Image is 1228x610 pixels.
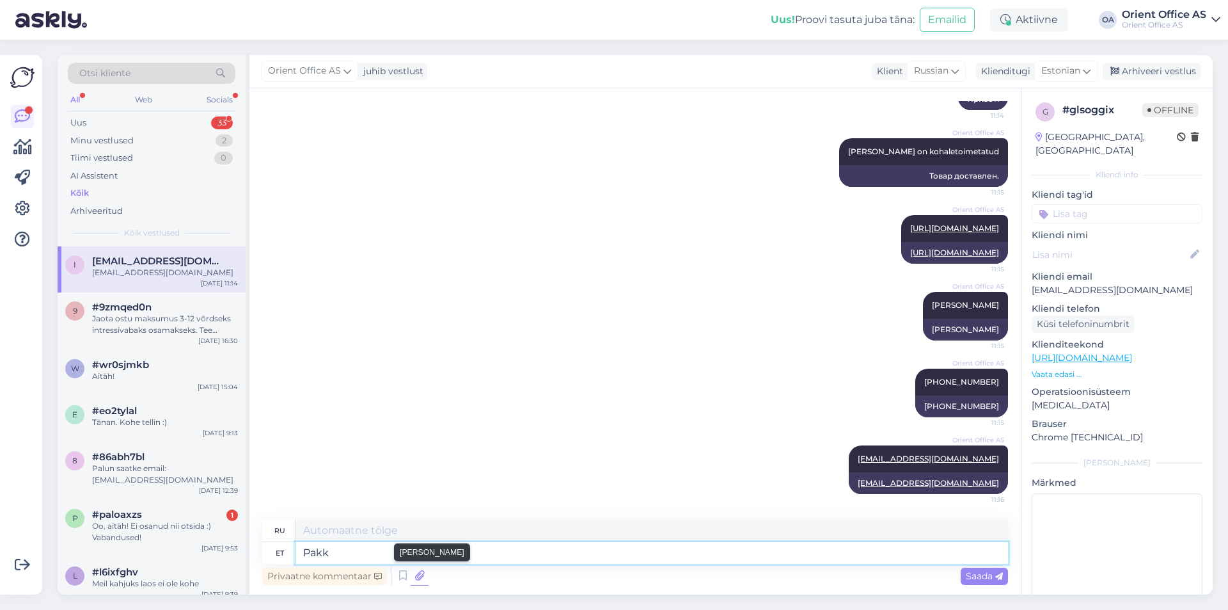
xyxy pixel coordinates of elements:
[1103,63,1201,80] div: Arhiveeri vestlus
[211,116,233,129] div: 33
[70,152,133,165] div: Tiimi vestlused
[1032,399,1202,412] p: [MEDICAL_DATA]
[1122,10,1206,20] div: Orient Office AS
[952,205,1004,214] span: Orient Office AS
[132,92,155,108] div: Web
[952,128,1004,138] span: Orient Office AS
[1099,11,1117,29] div: OA
[1032,457,1202,469] div: [PERSON_NAME]
[199,486,238,495] div: [DATE] 12:39
[1032,385,1202,399] p: Operatsioonisüsteem
[198,382,238,392] div: [DATE] 15:04
[70,134,134,147] div: Minu vestlused
[923,319,1008,341] div: [PERSON_NAME]
[92,451,145,463] span: #86abh7bl
[1032,248,1188,262] input: Lisa nimi
[1032,284,1202,297] p: [EMAIL_ADDRESS][DOMAIN_NAME]
[956,111,1004,120] span: 11:14
[990,8,1068,31] div: Aktiivne
[70,187,89,200] div: Kõik
[274,520,285,542] div: ru
[1062,102,1142,118] div: # glsoggix
[92,371,238,382] div: Aitäh!
[68,92,83,108] div: All
[1122,10,1220,30] a: Orient Office ASOrient Office AS
[932,300,999,310] span: [PERSON_NAME]
[198,336,238,346] div: [DATE] 16:30
[924,377,999,387] span: [PHONE_NUMBER]
[952,282,1004,291] span: Orient Office AS
[976,65,1030,78] div: Klienditugi
[92,313,238,336] div: Jaota ostu maksumus 3-12 võrdseks intressivabaks osamakseks. Tee esimene makse järgmisel kuul ja ...
[70,170,118,182] div: AI Assistent
[226,510,238,521] div: 1
[10,65,35,90] img: Askly Logo
[358,65,423,78] div: juhib vestlust
[72,456,77,465] span: 8
[1032,338,1202,351] p: Klienditeekond
[295,542,1008,564] textarea: Pakk
[262,568,387,585] div: Privaatne kommentaar
[201,278,238,288] div: [DATE] 11:14
[92,566,138,578] span: #l6ixfghv
[910,223,999,233] a: [URL][DOMAIN_NAME]
[915,396,1008,417] div: [PHONE_NUMBER]
[1032,369,1202,380] p: Vaata edasi ...
[276,542,284,564] div: et
[1032,431,1202,444] p: Chrome [TECHNICAL_ID]
[1032,270,1202,284] p: Kliendi email
[92,267,238,278] div: [EMAIL_ADDRESS][DOMAIN_NAME]
[92,509,142,520] span: #paloaxzs
[956,341,1004,351] span: 11:15
[92,417,238,428] div: Tänan. Kohe tellin :)
[400,547,464,558] small: [PERSON_NAME]
[1032,188,1202,202] p: Kliendi tag'id
[1043,107,1048,116] span: g
[201,543,238,553] div: [DATE] 9:53
[1035,131,1177,157] div: [GEOGRAPHIC_DATA], [GEOGRAPHIC_DATA]
[203,428,238,438] div: [DATE] 9:13
[92,301,152,313] span: #9zmqed0n
[771,13,795,26] b: Uus!
[1032,229,1202,242] p: Kliendi nimi
[1032,417,1202,431] p: Brauser
[1032,316,1135,333] div: Küsi telefoninumbrit
[956,188,1004,197] span: 11:15
[201,590,238,599] div: [DATE] 9:39
[124,227,180,239] span: Kõik vestlused
[1142,103,1199,117] span: Offline
[92,405,137,417] span: #eo2tylal
[92,578,238,590] div: Meil kahjuks laos ei ole kohe
[839,165,1008,187] div: Товар доставлен.
[1032,302,1202,316] p: Kliendi telefon
[92,255,225,267] span: iljinaa@bk.ru
[1032,476,1202,490] p: Märkmed
[73,571,77,581] span: l
[952,358,1004,368] span: Orient Office AS
[79,67,130,80] span: Otsi kliente
[73,306,77,316] span: 9
[956,264,1004,274] span: 11:15
[952,435,1004,445] span: Orient Office AS
[92,463,238,486] div: Palun saatke email: [EMAIL_ADDRESS][DOMAIN_NAME]
[920,8,975,32] button: Emailid
[71,364,79,373] span: w
[1032,169,1202,181] div: Kliendi info
[1032,352,1132,364] a: [URL][DOMAIN_NAME]
[858,454,999,463] a: [EMAIL_ADDRESS][DOMAIN_NAME]
[956,495,1004,504] span: 11:16
[956,418,1004,428] span: 11:15
[1041,64,1080,78] span: Estonian
[910,248,999,257] a: [URL][DOMAIN_NAME]
[74,260,76,269] span: i
[771,12,915,28] div: Proovi tasuta juba täna:
[1122,20,1206,30] div: Orient Office AS
[92,520,238,543] div: Oo, aitäh! Ei osanud nii otsida :) Vabandused!
[70,205,123,218] div: Arhiveeritud
[872,65,903,78] div: Klient
[848,147,999,156] span: [PERSON_NAME] on kohaletoimetatud
[214,152,233,165] div: 0
[204,92,235,108] div: Socials
[216,134,233,147] div: 2
[72,513,78,523] span: p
